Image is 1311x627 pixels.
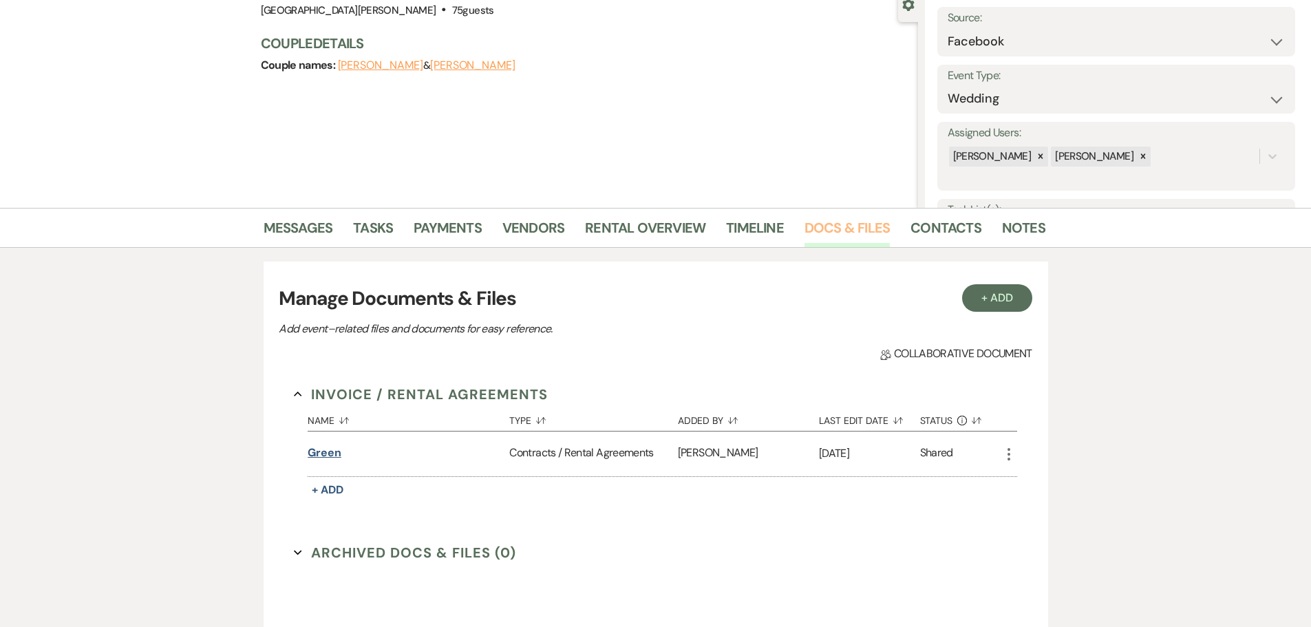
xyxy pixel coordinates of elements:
button: [PERSON_NAME] [338,60,423,71]
p: Add event–related files and documents for easy reference. [279,320,760,338]
div: [PERSON_NAME] [1051,147,1136,167]
label: Assigned Users: [948,123,1285,143]
a: Docs & Files [804,217,890,247]
a: Rental Overview [585,217,705,247]
a: Payments [414,217,482,247]
a: Messages [264,217,333,247]
span: Collaborative document [880,346,1032,362]
button: + Add [962,284,1032,312]
a: Contacts [910,217,981,247]
button: Archived Docs & Files (0) [294,542,516,563]
button: Last Edit Date [819,405,920,431]
h3: Manage Documents & Files [279,284,1032,313]
a: Notes [1002,217,1045,247]
p: [DATE] [819,445,920,463]
div: [PERSON_NAME] [678,432,819,476]
div: Contracts / Rental Agreements [509,432,677,476]
button: Name [308,405,509,431]
label: Task List(s): [948,200,1285,220]
a: Tasks [353,217,393,247]
div: Shared [920,445,953,463]
button: Type [509,405,677,431]
span: + Add [312,482,343,497]
span: & [338,59,515,72]
div: [PERSON_NAME] [949,147,1034,167]
button: Added By [678,405,819,431]
a: Timeline [726,217,784,247]
label: Source: [948,8,1285,28]
button: Green [308,445,341,461]
span: Couple names: [261,58,338,72]
a: Vendors [502,217,564,247]
span: 75 guests [452,3,494,17]
span: [GEOGRAPHIC_DATA][PERSON_NAME] [261,3,436,17]
button: [PERSON_NAME] [430,60,515,71]
button: Status [920,405,1001,431]
span: Status [920,416,953,425]
label: Event Type: [948,66,1285,86]
h3: Couple Details [261,34,904,53]
button: Invoice / Rental Agreements [294,384,548,405]
button: + Add [308,480,348,500]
